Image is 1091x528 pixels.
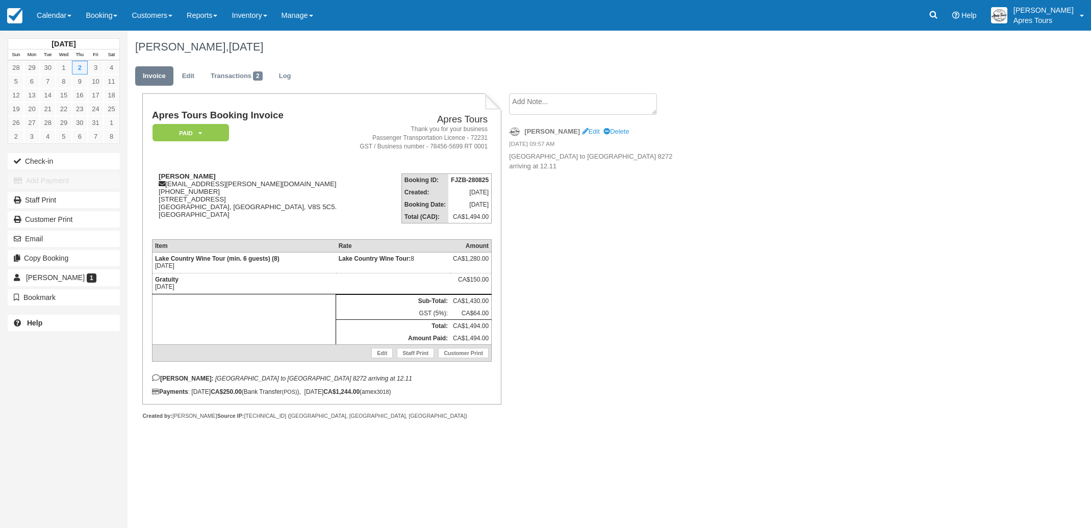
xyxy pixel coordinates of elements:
a: 30 [40,61,56,74]
img: A1 [991,7,1007,23]
td: GST (5%): [336,307,450,320]
strong: Gratuity [155,276,179,283]
a: 1 [104,116,119,130]
strong: [DATE] [52,40,75,48]
a: Edit [371,348,393,358]
td: CA$1,494.00 [450,332,492,345]
em: [GEOGRAPHIC_DATA] to [GEOGRAPHIC_DATA] 8272 arriving at 12.11 [215,375,412,382]
a: 3 [88,61,104,74]
a: Delete [603,128,629,135]
h2: Apres Tours [352,114,488,125]
span: [DATE] [229,40,263,53]
a: 20 [24,102,40,116]
a: 29 [24,61,40,74]
a: 19 [8,102,24,116]
strong: [PERSON_NAME] [524,128,580,135]
td: CA$1,494.00 [448,211,492,223]
a: 10 [88,74,104,88]
a: 2 [8,130,24,143]
div: [PERSON_NAME] [TECHNICAL_ID] ([GEOGRAPHIC_DATA], [GEOGRAPHIC_DATA], [GEOGRAPHIC_DATA]) [142,412,501,420]
a: 5 [8,74,24,88]
a: 28 [8,61,24,74]
a: 5 [56,130,71,143]
strong: Payments [152,388,188,395]
a: 2 [72,61,88,74]
b: Help [27,319,42,327]
td: [DATE] [448,198,492,211]
div: [EMAIL_ADDRESS][PERSON_NAME][DOMAIN_NAME] [PHONE_NUMBER] [STREET_ADDRESS] [GEOGRAPHIC_DATA], [GEO... [152,172,348,231]
a: 4 [40,130,56,143]
th: Rate [336,239,450,252]
a: Log [271,66,299,86]
i: Help [952,12,959,19]
button: Bookmark [8,289,120,306]
h1: [PERSON_NAME], [135,41,938,53]
a: 23 [72,102,88,116]
a: 21 [40,102,56,116]
a: 24 [88,102,104,116]
a: 28 [40,116,56,130]
address: Thank you for your business Passenger Transportation Licence - 72231 GST / Business number - 7845... [352,125,488,151]
th: Item [152,239,336,252]
a: Edit [174,66,202,86]
a: 4 [104,61,119,74]
h1: Apres Tours Booking Invoice [152,110,348,121]
th: Total: [336,319,450,332]
th: Thu [72,49,88,61]
strong: Lake Country Wine Tour (min. 6 guests) (8) [155,255,280,262]
div: : [DATE] (Bank Transfer ), [DATE] (amex ) [152,388,492,395]
strong: [PERSON_NAME] [159,172,216,180]
th: Fri [88,49,104,61]
button: Email [8,231,120,247]
td: CA$64.00 [450,307,492,320]
div: CA$1,280.00 [453,255,489,270]
th: Amount Paid: [336,332,450,345]
a: 6 [72,130,88,143]
button: Copy Booking [8,250,120,266]
th: Booking Date: [401,198,448,211]
th: Tue [40,49,56,61]
p: Apres Tours [1013,15,1074,26]
a: Transactions2 [203,66,270,86]
a: 13 [24,88,40,102]
em: Paid [153,124,229,142]
a: Help [8,315,120,331]
th: Sub-Total: [336,294,450,307]
a: Edit [582,128,600,135]
a: 27 [24,116,40,130]
a: 8 [56,74,71,88]
a: [PERSON_NAME] 1 [8,269,120,286]
a: 29 [56,116,71,130]
a: 14 [40,88,56,102]
a: 1 [56,61,71,74]
strong: CA$250.00 [211,388,242,395]
small: 3018 [376,389,389,395]
strong: Created by: [142,413,172,419]
th: Amount [450,239,492,252]
a: 7 [88,130,104,143]
strong: Lake Country Wine Tour [339,255,411,262]
a: 15 [56,88,71,102]
td: [DATE] [448,186,492,198]
th: Created: [401,186,448,198]
td: CA$1,430.00 [450,294,492,307]
a: Invoice [135,66,173,86]
img: checkfront-main-nav-mini-logo.png [7,8,22,23]
a: Staff Print [8,192,120,208]
th: Total (CAD): [401,211,448,223]
a: 30 [72,116,88,130]
th: Booking ID: [401,174,448,187]
th: Sun [8,49,24,61]
a: 17 [88,88,104,102]
a: 3 [24,130,40,143]
a: Customer Print [438,348,489,358]
button: Check-in [8,153,120,169]
div: CA$150.00 [453,276,489,291]
a: 25 [104,102,119,116]
th: Sat [104,49,119,61]
strong: FJZB-280825 [451,177,489,184]
td: CA$1,494.00 [450,319,492,332]
p: [GEOGRAPHIC_DATA] to [GEOGRAPHIC_DATA] 8272 arriving at 12.11 [509,152,681,171]
a: 8 [104,130,119,143]
a: 26 [8,116,24,130]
